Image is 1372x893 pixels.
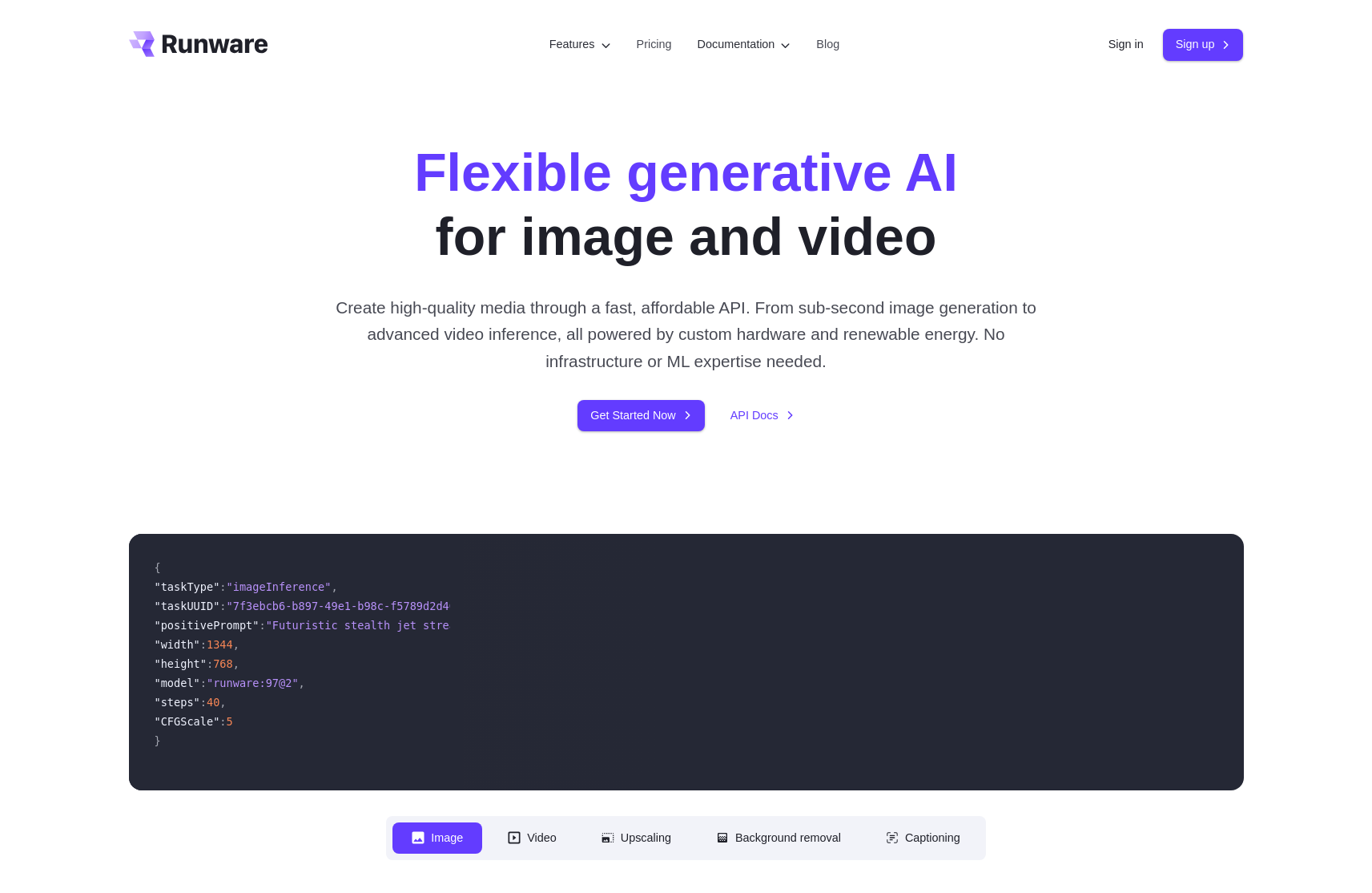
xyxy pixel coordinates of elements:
[207,696,219,709] span: 40
[867,822,980,854] button: Captioning
[299,677,305,689] span: ,
[155,580,220,593] span: "taskType"
[155,561,161,574] span: {
[213,657,233,670] span: 768
[698,35,791,54] label: Documentation
[155,619,260,632] span: "positivePrompt"
[582,822,690,854] button: Upscaling
[219,600,226,612] span: :
[219,715,226,728] span: :
[730,406,795,425] a: API Docs
[1108,35,1144,54] a: Sign in
[259,619,265,632] span: :
[489,822,576,854] button: Video
[637,35,672,54] a: Pricing
[414,143,958,202] strong: Flexible generative AI
[577,400,704,431] a: Get Started Now
[392,822,482,854] button: Image
[129,31,268,57] a: Go to /
[155,638,200,651] span: "width"
[155,677,200,689] span: "model"
[219,580,226,593] span: :
[329,294,1043,374] p: Create high-quality media through a fast, affordable API. From sub-second image generation to adv...
[155,696,200,709] span: "steps"
[155,715,220,728] span: "CFGScale"
[155,600,220,612] span: "taskUUID"
[233,638,239,651] span: ,
[207,638,233,651] span: 1344
[1163,29,1244,60] a: Sign up
[207,677,299,689] span: "runware:97@2"
[200,696,207,709] span: :
[331,580,337,593] span: ,
[816,35,839,54] a: Blog
[155,734,161,747] span: }
[227,600,476,612] span: "7f3ebcb6-b897-49e1-b98c-f5789d2d40d7"
[233,657,239,670] span: ,
[227,580,332,593] span: "imageInference"
[697,822,860,854] button: Background removal
[414,141,958,269] h1: for image and video
[207,657,213,670] span: :
[266,619,863,632] span: "Futuristic stealth jet streaking through a neon-lit cityscape with glowing purple exhaust"
[549,35,611,54] label: Features
[227,715,233,728] span: 5
[219,696,226,709] span: ,
[200,677,207,689] span: :
[200,638,207,651] span: :
[155,657,207,670] span: "height"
